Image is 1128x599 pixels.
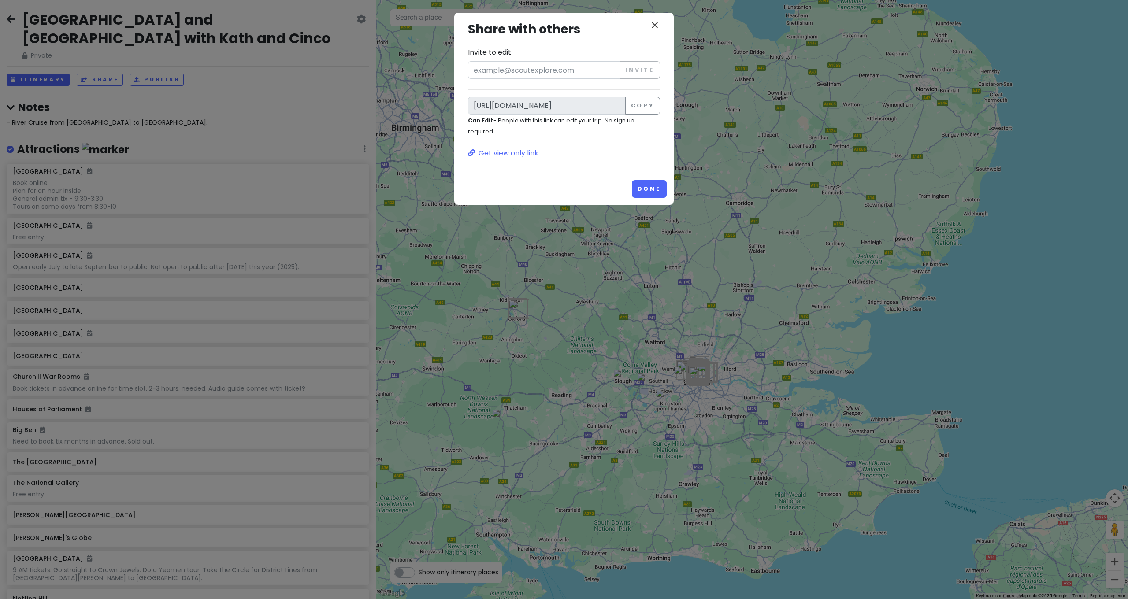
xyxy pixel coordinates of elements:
[468,47,511,58] label: Invite to edit
[468,20,660,40] h3: Share with others
[468,61,620,79] input: example@scoutexplore.com
[632,180,667,197] button: Done
[649,20,660,30] i: close
[649,20,660,32] button: close
[468,148,660,159] a: Get view only link
[468,97,626,115] input: Link to edit
[468,117,634,136] small: - People with this link can edit your trip. No sign up required.
[468,117,493,124] strong: Can Edit
[620,61,660,79] button: Invite
[625,97,660,115] button: Copy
